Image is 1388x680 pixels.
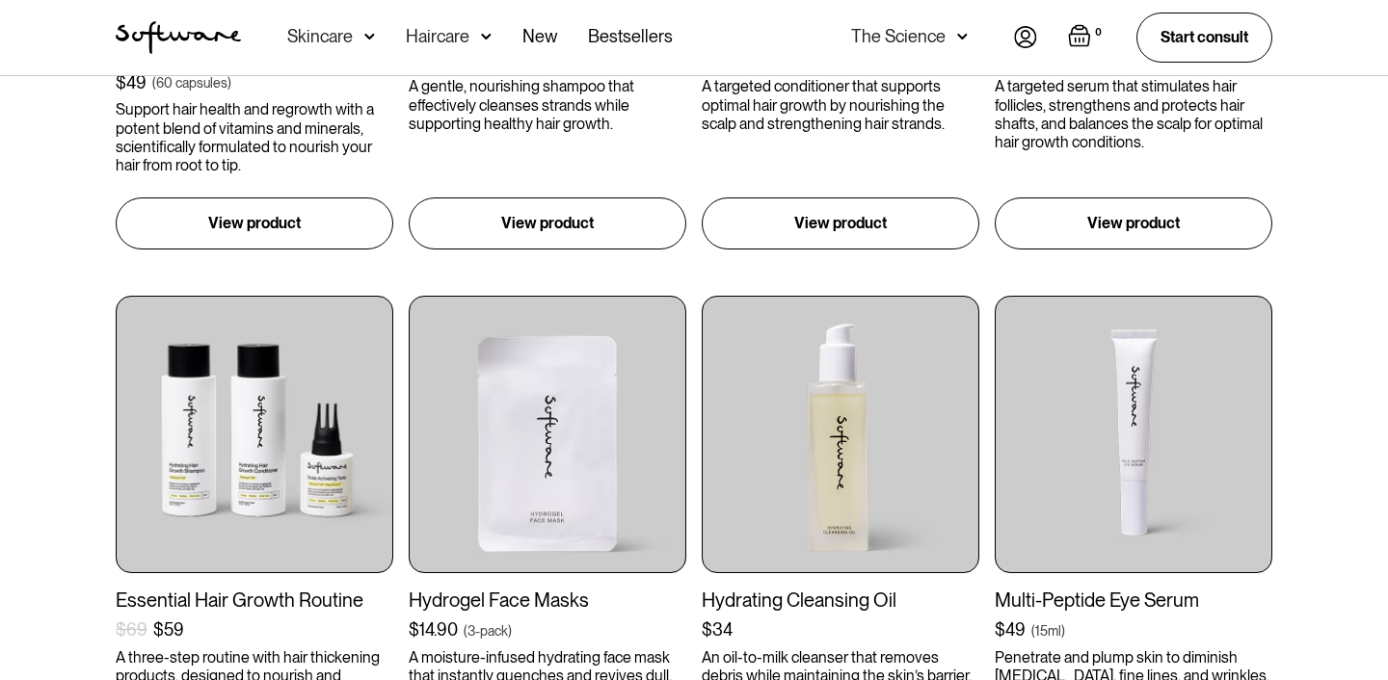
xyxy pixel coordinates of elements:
[116,21,241,54] a: home
[116,72,147,93] div: $49
[1068,24,1106,51] a: Open empty cart
[501,212,594,235] p: View product
[287,27,353,46] div: Skincare
[794,212,887,235] p: View product
[208,212,301,235] p: View product
[1031,621,1035,641] div: (
[702,77,979,133] p: A targeted conditioner that supports optimal hair growth by nourishing the scalp and strengthenin...
[409,588,686,612] div: Hydrogel Face Masks
[116,588,393,612] div: Essential Hair Growth Routine
[409,77,686,133] p: A gentle, nourishing shampoo that effectively cleanses strands while supporting healthy hair growth.
[957,27,968,46] img: arrow down
[116,100,393,174] p: Support hair health and regrowth with a potent blend of vitamins and minerals, scientifically for...
[508,621,512,641] div: )
[1061,621,1065,641] div: )
[1035,621,1061,641] div: 15ml
[227,73,231,92] div: )
[116,21,241,54] img: Software Logo
[995,588,1272,612] div: Multi-Peptide Eye Serum
[153,619,184,641] div: $59
[156,73,227,92] div: 60 capsules
[464,621,467,641] div: (
[409,619,458,641] div: $14.90
[1087,212,1180,235] p: View product
[702,588,979,612] div: Hydrating Cleansing Oil
[406,27,469,46] div: Haircare
[1136,13,1272,62] a: Start consult
[1091,24,1106,41] div: 0
[364,27,375,46] img: arrow down
[481,27,492,46] img: arrow down
[467,621,508,641] div: 3-pack
[152,73,156,92] div: (
[116,619,147,641] div: $69
[995,619,1026,641] div: $49
[702,619,733,641] div: $34
[851,27,946,46] div: The Science
[995,77,1272,151] p: A targeted serum that stimulates hair follicles, strengthens and protects hair shafts, and balanc...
